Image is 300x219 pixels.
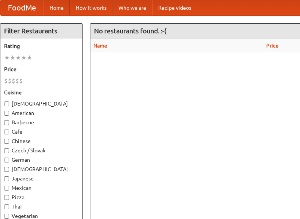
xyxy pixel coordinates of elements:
li: $ [19,77,23,85]
ng-pluralize: No restaurants found. :-( [94,27,166,34]
input: [DEMOGRAPHIC_DATA] [4,167,9,172]
input: Pizza [4,195,9,200]
li: $ [15,77,19,85]
label: [DEMOGRAPHIC_DATA] [4,100,78,107]
label: Cafe [4,128,78,136]
a: Name [93,43,107,49]
a: How it works [70,0,112,15]
li: $ [8,77,12,85]
input: Japanese [4,176,9,181]
label: American [4,109,78,117]
label: German [4,156,78,164]
input: Chinese [4,139,9,144]
label: Thai [4,203,78,210]
li: ★ [27,54,32,62]
h5: Rating [4,42,78,50]
label: Czech / Slovak [4,147,78,154]
label: Japanese [4,175,78,182]
li: ★ [10,54,15,62]
h4: Filter Restaurants [0,24,82,39]
a: Home [43,0,70,15]
input: Mexican [4,186,9,191]
li: ★ [4,54,10,62]
label: Mexican [4,184,78,192]
a: FoodMe [0,0,43,15]
input: [DEMOGRAPHIC_DATA] [4,101,9,106]
input: German [4,158,9,162]
a: Recipe videos [152,0,197,15]
li: $ [4,77,8,85]
label: Chinese [4,137,78,145]
li: $ [12,77,15,85]
h5: Cuisine [4,89,78,96]
li: ★ [15,54,21,62]
input: Cafe [4,130,9,134]
label: [DEMOGRAPHIC_DATA] [4,165,78,173]
h5: Price [4,66,78,73]
label: Barbecue [4,119,78,126]
input: Barbecue [4,120,9,125]
a: Who we are [112,0,152,15]
input: Vegetarian [4,214,9,219]
a: Price [266,43,279,49]
label: Pizza [4,194,78,201]
li: ★ [21,54,27,62]
input: Thai [4,204,9,209]
input: Czech / Slovak [4,148,9,153]
input: American [4,111,9,116]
